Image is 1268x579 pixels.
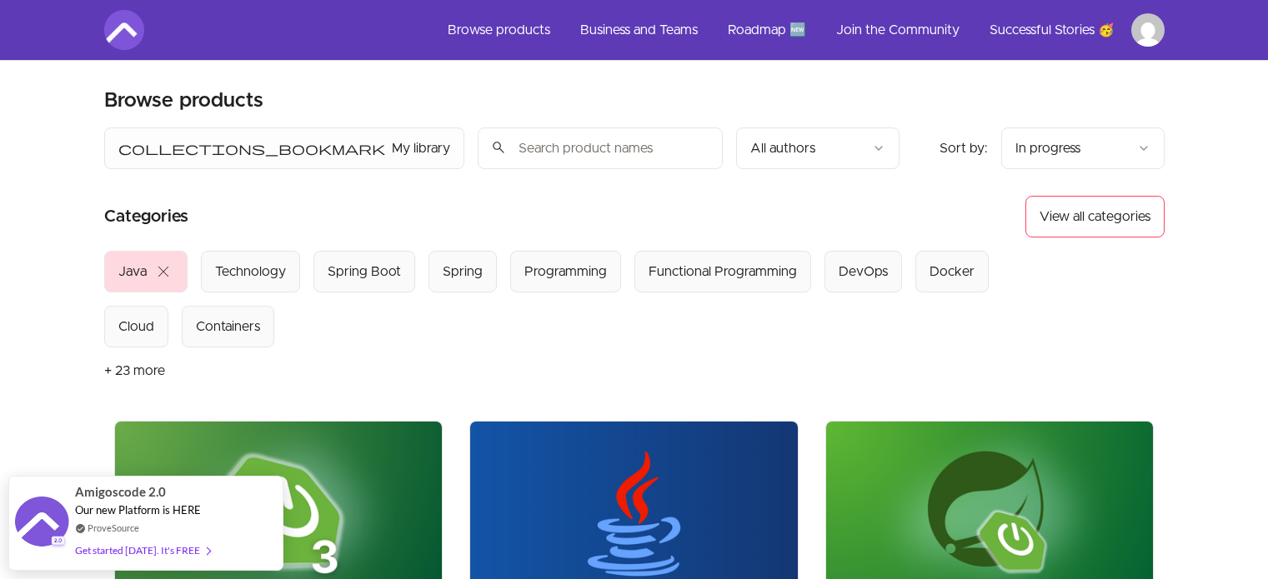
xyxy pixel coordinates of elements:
span: Amigoscode 2.0 [75,482,166,502]
div: Spring Boot [328,262,401,282]
span: collections_bookmark [118,138,385,158]
button: View all categories [1025,196,1165,237]
a: Successful Stories 🥳 [976,10,1128,50]
nav: Main [434,10,1165,50]
iframe: chat widget [951,212,1251,504]
a: Browse products [434,10,564,50]
span: Sort by: [940,142,988,155]
a: Business and Teams [567,10,711,50]
div: Containers [196,317,260,337]
a: ProveSource [88,521,139,535]
div: Functional Programming [649,262,797,282]
iframe: chat widget [1198,512,1251,562]
input: Search product names [478,127,723,169]
h2: Categories [104,196,188,237]
button: Product sort options [1001,127,1165,169]
div: Cloud [118,317,154,337]
div: Spring [443,262,483,282]
div: Java [118,262,147,282]
h1: Browse products [104,87,263,114]
img: Profile image for khalil Abualulla [1131,13,1165,47]
span: close [153,262,173,282]
div: DevOps [839,262,888,282]
img: Amigoscode logo [104,10,144,50]
button: Filter by My library [104,127,464,169]
div: Technology [215,262,286,282]
div: Docker [930,262,975,282]
div: Programming [524,262,607,282]
div: Get started [DATE]. It's FREE [75,541,210,560]
button: + 23 more [104,347,165,394]
button: Filter by author [736,127,900,169]
a: Roadmap 🆕 [714,10,819,50]
span: Our new Platform is HERE [75,503,201,517]
a: Join the Community [823,10,973,50]
img: provesource social proof notification image [15,497,69,551]
span: search [491,136,506,159]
